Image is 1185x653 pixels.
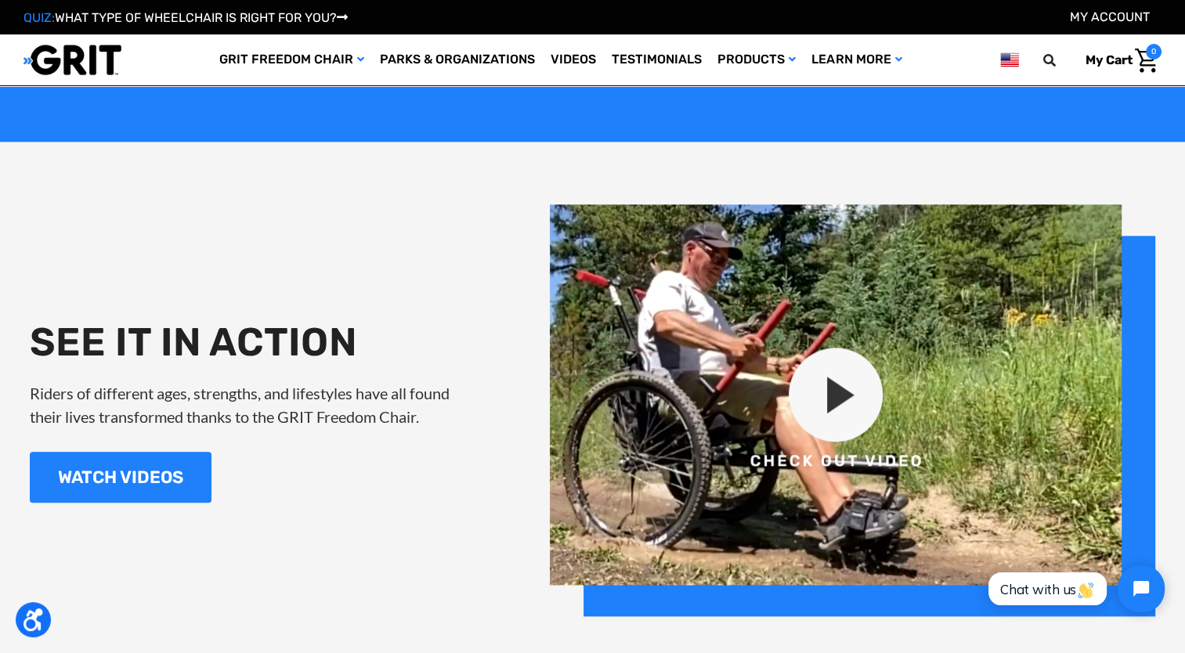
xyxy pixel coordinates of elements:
img: Cart [1135,49,1158,73]
a: GRIT Freedom Chair [211,34,372,85]
a: WATCH VIDEOS [30,452,211,503]
span: My Cart [1086,52,1133,67]
a: Testimonials [604,34,710,85]
span: 0 [1146,44,1162,60]
a: Cart with 0 items [1074,44,1162,77]
a: Parks & Organizations [372,34,543,85]
a: Account [1070,9,1150,24]
img: group-120-2x.png [550,204,1155,616]
img: GRIT All-Terrain Wheelchair and Mobility Equipment [23,44,121,76]
span: Phone Number [258,64,343,79]
a: Videos [543,34,604,85]
p: Riders of different ages, strengths, and lifestyles have all found their lives transformed thanks... [30,381,468,428]
h2: SEE IT IN ACTION [30,319,468,366]
iframe: Tidio Chat [971,552,1178,626]
input: Search [1050,44,1074,77]
img: us.png [1000,50,1019,70]
a: Learn More [804,34,909,85]
span: QUIZ: [23,10,55,25]
a: QUIZ:WHAT TYPE OF WHEELCHAIR IS RIGHT FOR YOU? [23,10,348,25]
a: Products [710,34,804,85]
